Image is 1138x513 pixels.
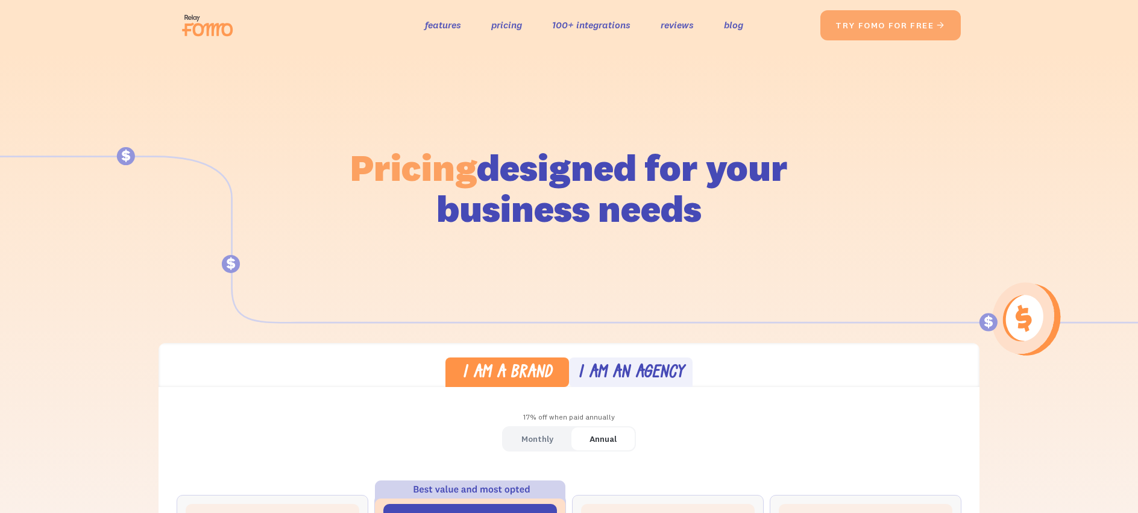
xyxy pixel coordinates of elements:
a: blog [724,16,743,34]
div: Annual [589,430,617,448]
span:  [936,20,946,31]
a: 100+ integrations [552,16,630,34]
a: features [425,16,461,34]
a: pricing [491,16,522,34]
span: Pricing [350,144,477,190]
a: try fomo for free [820,10,961,40]
div: Monthly [521,430,553,448]
div: I am a brand [462,365,552,382]
div: 17% off when paid annually [159,409,979,426]
div: I am an agency [578,365,684,382]
a: reviews [661,16,694,34]
h1: designed for your business needs [350,147,788,229]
